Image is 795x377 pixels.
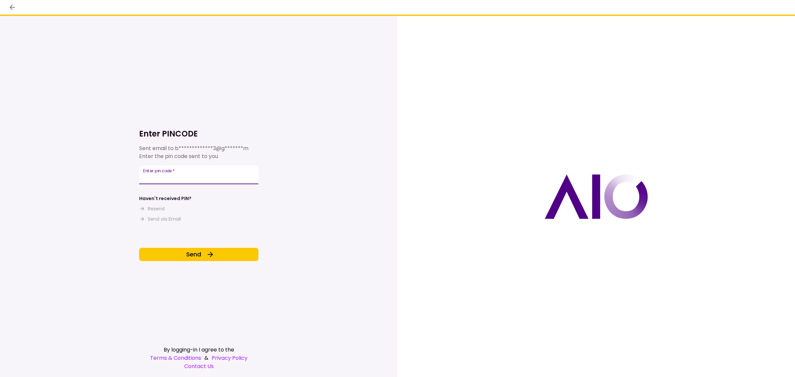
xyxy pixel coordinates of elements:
[139,216,181,223] button: Send via Email
[139,205,165,212] button: Resend
[139,144,258,160] div: Sent email to Enter the pin code sent to you
[139,354,258,362] div: &
[212,354,247,362] a: Privacy Policy
[150,354,201,362] a: Terms & Conditions
[545,174,648,219] img: AIO logo
[7,2,18,13] button: back
[186,250,201,259] span: Send
[139,362,258,370] a: Contact Us
[139,248,258,261] button: Send
[143,168,175,174] label: Enter pin code
[139,346,258,354] div: By logging-in I agree to the
[139,195,191,202] div: Haven't received PIN?
[139,129,258,139] h1: Enter PINCODE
